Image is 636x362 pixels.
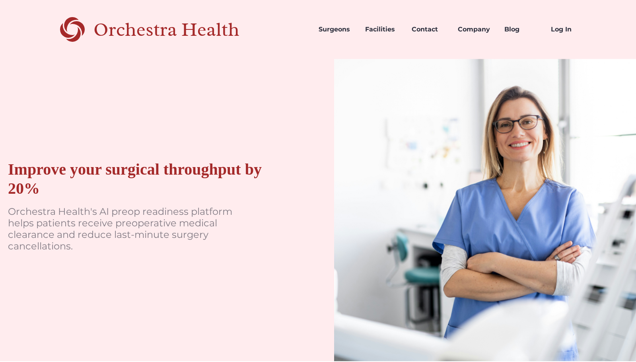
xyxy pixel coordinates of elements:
[8,160,294,198] div: Improve your surgical throughput by 20%
[312,16,359,43] a: Surgeons
[93,21,267,38] div: Orchestra Health
[451,16,498,43] a: Company
[45,16,267,43] a: home
[545,16,591,43] a: Log In
[405,16,452,43] a: Contact
[8,206,247,252] p: Orchestra Health's AI preop readiness platform helps patients receive preoperative medical cleara...
[498,16,545,43] a: Blog
[359,16,405,43] a: Facilities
